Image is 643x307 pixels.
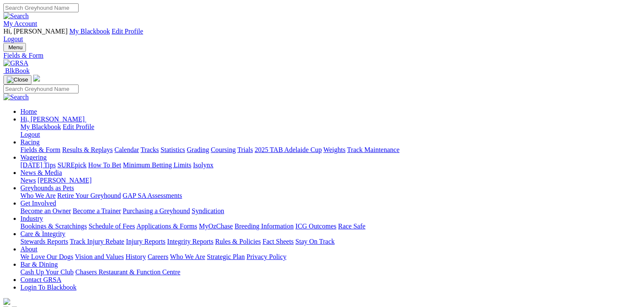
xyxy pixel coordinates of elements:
a: MyOzChase [199,223,233,230]
img: logo-grsa-white.png [33,75,40,82]
div: Care & Integrity [20,238,640,245]
div: Get Involved [20,207,640,215]
a: Who We Are [170,253,205,260]
a: Retire Your Greyhound [57,192,121,199]
a: SUREpick [57,161,86,169]
a: Care & Integrity [20,230,65,237]
a: ICG Outcomes [295,223,336,230]
a: Rules & Policies [215,238,261,245]
a: Fields & Form [3,52,640,59]
a: Industry [20,215,43,222]
a: Become a Trainer [73,207,121,214]
a: Purchasing a Greyhound [123,207,190,214]
a: Grading [187,146,209,153]
a: Hi, [PERSON_NAME] [20,115,86,123]
a: Edit Profile [112,28,143,35]
a: My Blackbook [20,123,61,130]
a: Minimum Betting Limits [123,161,191,169]
img: GRSA [3,59,28,67]
span: Hi, [PERSON_NAME] [3,28,68,35]
a: We Love Our Dogs [20,253,73,260]
a: My Blackbook [69,28,110,35]
div: Hi, [PERSON_NAME] [20,123,640,138]
a: Breeding Information [235,223,294,230]
a: Track Injury Rebate [70,238,124,245]
a: Racing [20,138,40,146]
a: About [20,245,37,253]
img: Search [3,12,29,20]
a: Track Maintenance [347,146,399,153]
a: My Account [3,20,37,27]
div: News & Media [20,177,640,184]
div: My Account [3,28,640,43]
a: Stay On Track [295,238,334,245]
a: History [125,253,146,260]
img: logo-grsa-white.png [3,298,10,305]
button: Toggle navigation [3,43,26,52]
a: Edit Profile [63,123,94,130]
a: Statistics [161,146,185,153]
a: Calendar [114,146,139,153]
a: Fact Sheets [263,238,294,245]
a: Schedule of Fees [88,223,135,230]
a: Cash Up Your Club [20,268,74,276]
a: Injury Reports [126,238,165,245]
a: Login To Blackbook [20,284,76,291]
a: Weights [323,146,346,153]
button: Toggle navigation [3,75,31,84]
a: Vision and Values [75,253,124,260]
a: Who We Are [20,192,56,199]
a: Coursing [211,146,236,153]
a: Become an Owner [20,207,71,214]
a: Stewards Reports [20,238,68,245]
a: Applications & Forms [136,223,197,230]
a: News [20,177,36,184]
a: Trials [237,146,253,153]
a: GAP SA Assessments [123,192,182,199]
a: Careers [147,253,168,260]
a: 2025 TAB Adelaide Cup [255,146,322,153]
a: BlkBook [3,67,30,74]
a: Strategic Plan [207,253,245,260]
a: Logout [20,131,40,138]
div: Wagering [20,161,640,169]
input: Search [3,3,79,12]
a: How To Bet [88,161,122,169]
a: Tracks [141,146,159,153]
a: Fields & Form [20,146,60,153]
a: Home [20,108,37,115]
div: Greyhounds as Pets [20,192,640,200]
div: Bar & Dining [20,268,640,276]
div: About [20,253,640,261]
img: Search [3,93,29,101]
a: [DATE] Tips [20,161,56,169]
div: Industry [20,223,640,230]
a: News & Media [20,169,62,176]
span: Menu [8,44,23,51]
span: Hi, [PERSON_NAME] [20,115,85,123]
span: BlkBook [5,67,30,74]
a: Contact GRSA [20,276,61,283]
a: Race Safe [338,223,365,230]
a: Results & Replays [62,146,113,153]
a: [PERSON_NAME] [37,177,91,184]
a: Get Involved [20,200,56,207]
a: Integrity Reports [167,238,213,245]
a: Isolynx [193,161,213,169]
a: Privacy Policy [246,253,286,260]
div: Racing [20,146,640,154]
a: Chasers Restaurant & Function Centre [75,268,180,276]
a: Greyhounds as Pets [20,184,74,192]
a: Syndication [192,207,224,214]
input: Search [3,84,79,93]
a: Bar & Dining [20,261,58,268]
a: Logout [3,35,23,42]
a: Wagering [20,154,47,161]
img: Close [7,76,28,83]
a: Bookings & Scratchings [20,223,87,230]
